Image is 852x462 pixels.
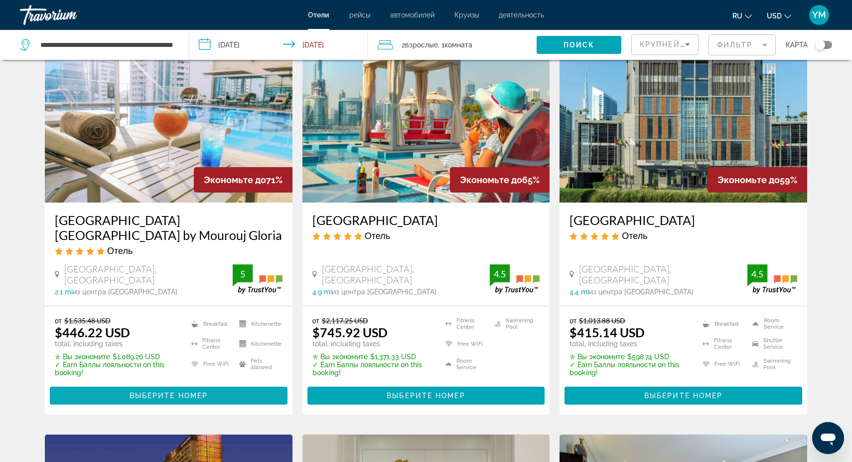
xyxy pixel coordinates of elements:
[569,325,645,340] ins: $415.14 USD
[537,36,621,54] button: Поиск
[233,264,283,294] img: trustyou-badge.svg
[55,245,283,256] div: 5 star Hotel
[312,340,433,348] p: total, including taxes
[107,245,133,256] span: Отель
[194,167,292,193] div: 71%
[55,353,179,361] p: $1,089.26 USD
[579,263,747,285] span: [GEOGRAPHIC_DATA], [GEOGRAPHIC_DATA]
[332,288,436,296] span: из центра [GEOGRAPHIC_DATA]
[307,387,545,405] button: Выберите номер
[55,340,179,348] p: total, including taxes
[55,353,110,361] span: ✮ Вы экономите
[708,167,807,193] div: 59%
[747,264,797,294] img: trustyou-badge.svg
[454,11,479,19] a: Круизы
[189,30,368,60] button: Check-in date: Sep 21, 2025 Check-out date: Sep 26, 2025
[308,11,329,19] a: Отели
[64,263,233,285] span: [GEOGRAPHIC_DATA], [GEOGRAPHIC_DATA]
[130,392,208,400] span: Выберите номер
[440,336,490,351] li: Free WiFi
[460,175,522,185] span: Экономьте до
[312,213,540,228] a: [GEOGRAPHIC_DATA]
[186,316,234,331] li: Breakfast
[312,353,368,361] span: ✮ Вы экономите
[444,41,472,49] span: Комната
[747,268,767,280] div: 4.5
[640,40,761,48] span: Крупнейшие сбережения
[569,361,690,377] p: ✓ Earn Баллы лояльности on this booking!
[732,12,742,20] span: ru
[234,336,282,351] li: Kitchenette
[312,325,388,340] ins: $745.92 USD
[806,4,832,25] button: User Menu
[786,38,808,52] span: карта
[349,11,370,19] a: рейсы
[565,387,802,405] button: Выберите номер
[698,357,747,372] li: Free WiFi
[490,268,510,280] div: 4.5
[402,38,438,52] span: 2
[560,43,807,203] img: Hotel image
[322,316,368,325] del: $2,117.25 USD
[564,41,595,49] span: Поиск
[234,357,282,372] li: Pets Allowed
[767,12,782,20] span: USD
[64,316,111,325] del: $1,535.48 USD
[499,11,544,19] a: деятельность
[186,357,234,372] li: Free WiFi
[812,422,844,454] iframe: Кнопка запуска окна обмена сообщениями
[55,325,130,340] ins: $446.22 USD
[440,316,490,331] li: Fitness Center
[234,316,282,331] li: Kitchenette
[307,389,545,400] a: Выберите номер
[622,230,647,241] span: Отель
[20,2,120,28] a: Travorium
[233,268,253,280] div: 5
[55,288,73,296] span: 2.1 mi
[322,263,490,285] span: [GEOGRAPHIC_DATA], [GEOGRAPHIC_DATA]
[440,357,490,372] li: Room Service
[55,361,179,377] p: ✓ Earn Баллы лояльности on this booking!
[312,361,433,377] p: ✓ Earn Баллы лояльности on this booking!
[50,387,287,405] button: Выберите номер
[438,38,472,52] span: , 1
[312,230,540,241] div: 5 star Hotel
[55,316,62,325] span: от
[732,8,752,23] button: Change language
[405,41,438,49] span: Взрослые
[579,316,625,325] del: $1,013.88 USD
[73,288,177,296] span: из центра [GEOGRAPHIC_DATA]
[698,336,747,351] li: Fitness Center
[569,353,690,361] p: $598.74 USD
[569,353,625,361] span: ✮ Вы экономите
[812,10,826,20] span: YM
[640,38,690,50] mat-select: Sort by
[569,230,797,241] div: 5 star Hotel
[747,316,797,331] li: Room Service
[450,167,550,193] div: 65%
[302,43,550,203] img: Hotel image
[698,316,747,331] li: Breakfast
[45,43,292,203] img: Hotel image
[387,392,465,400] span: Выберите номер
[747,357,797,372] li: Swimming Pool
[709,34,776,56] button: Filter
[368,30,537,60] button: Travelers: 2 adults, 0 children
[490,264,540,294] img: trustyou-badge.svg
[569,340,690,348] p: total, including taxes
[747,336,797,351] li: Shuttle Service
[569,213,797,228] a: [GEOGRAPHIC_DATA]
[569,316,576,325] span: от
[390,11,434,19] a: автомобилей
[644,392,722,400] span: Выберите номер
[312,353,433,361] p: $1,371.33 USD
[186,336,234,351] li: Fitness Center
